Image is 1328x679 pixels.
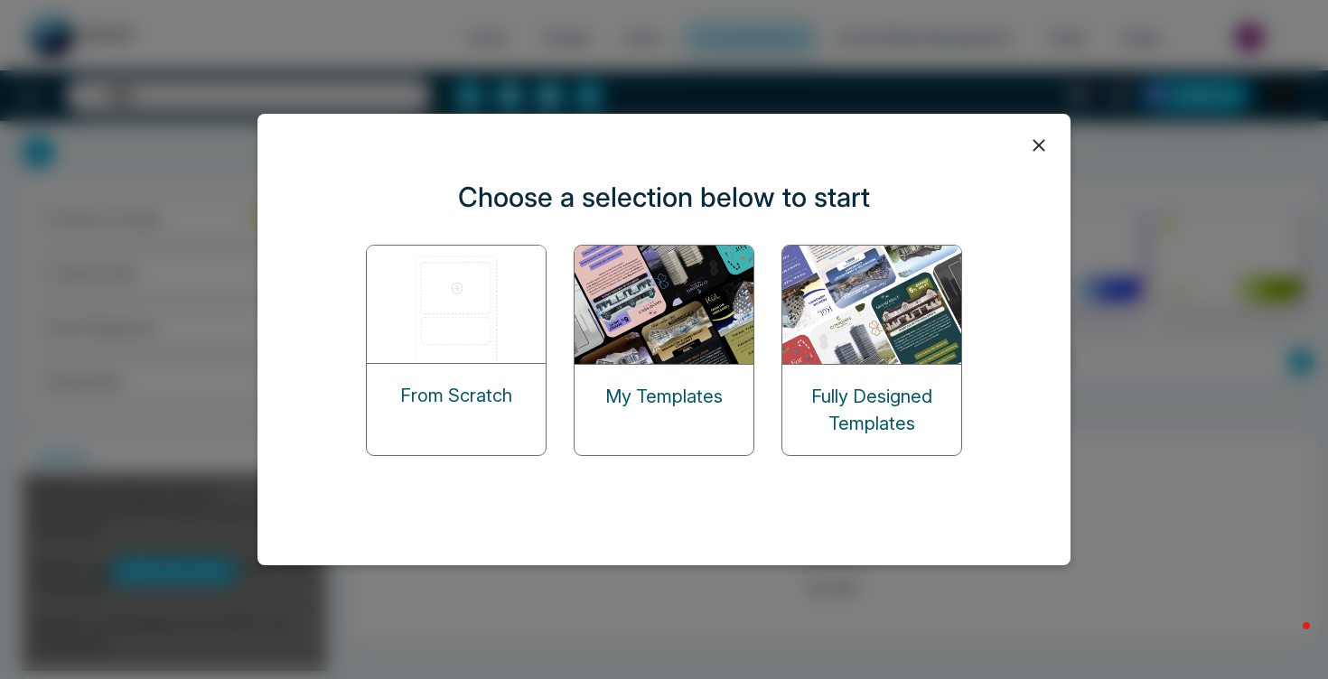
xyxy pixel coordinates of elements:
iframe: Intercom live chat [1267,618,1310,661]
img: designed-templates.png [782,246,963,364]
p: From Scratch [400,382,512,409]
img: my-templates.png [575,246,755,364]
p: Fully Designed Templates [782,383,961,437]
p: My Templates [605,383,723,410]
img: start-from-scratch.png [367,246,547,363]
p: Choose a selection below to start [458,177,870,218]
